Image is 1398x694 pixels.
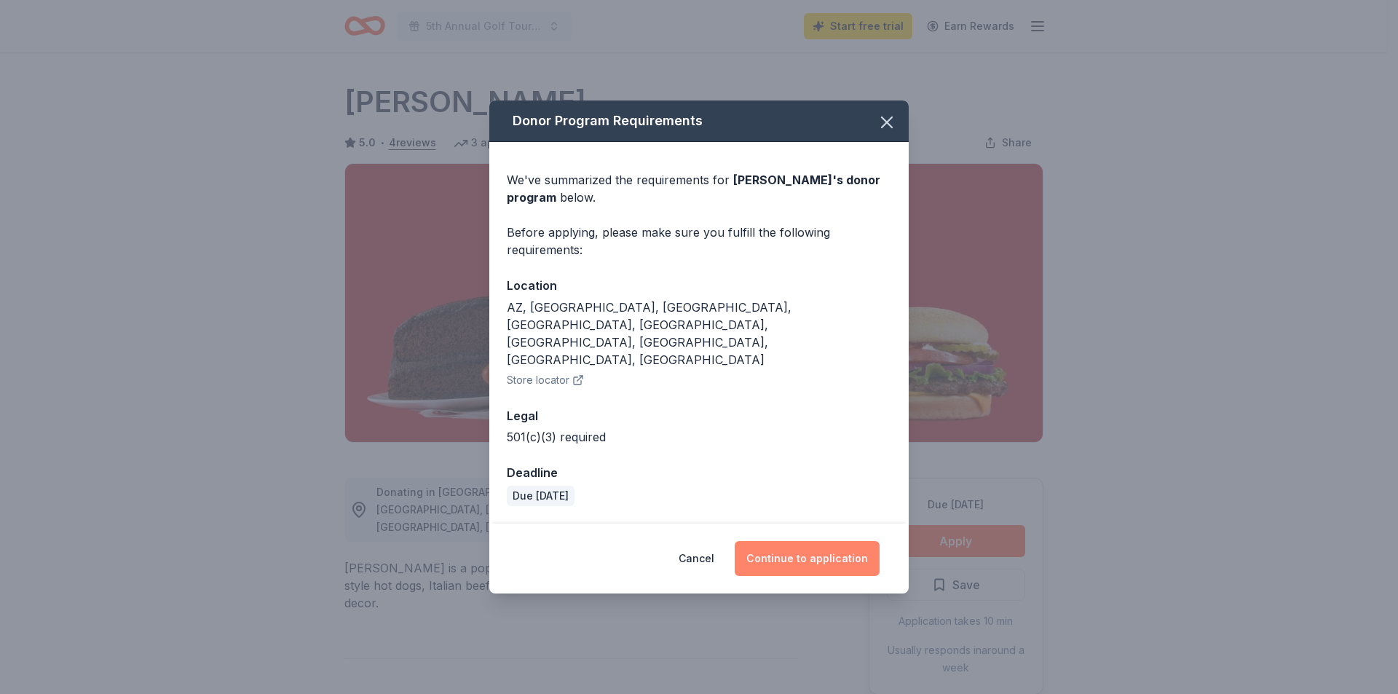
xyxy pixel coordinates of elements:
[735,541,880,576] button: Continue to application
[507,406,891,425] div: Legal
[507,224,891,259] div: Before applying, please make sure you fulfill the following requirements:
[507,463,891,482] div: Deadline
[679,541,714,576] button: Cancel
[489,100,909,142] div: Donor Program Requirements
[507,299,891,368] div: AZ, [GEOGRAPHIC_DATA], [GEOGRAPHIC_DATA], [GEOGRAPHIC_DATA], [GEOGRAPHIC_DATA], [GEOGRAPHIC_DATA]...
[507,171,891,206] div: We've summarized the requirements for below.
[507,428,891,446] div: 501(c)(3) required
[507,276,891,295] div: Location
[507,486,574,506] div: Due [DATE]
[507,371,584,389] button: Store locator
